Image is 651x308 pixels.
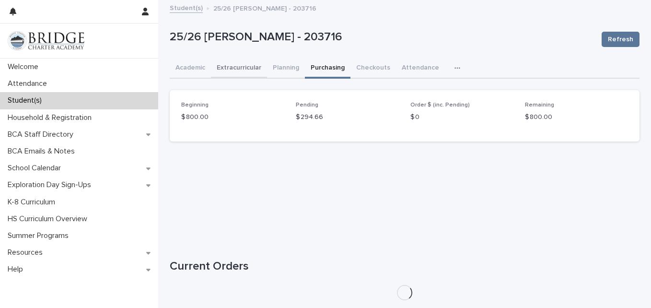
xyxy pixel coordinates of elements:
span: Pending [296,102,318,108]
p: K-8 Curriculum [4,198,63,207]
p: $ 800.00 [525,112,628,122]
p: School Calendar [4,164,69,173]
a: Student(s) [170,2,203,13]
p: Exploration Day Sign-Ups [4,180,99,190]
button: Academic [170,59,211,79]
p: Welcome [4,62,46,71]
p: Household & Registration [4,113,99,122]
button: Refresh [602,32,639,47]
p: Resources [4,248,50,257]
button: Checkouts [350,59,396,79]
p: HS Curriculum Overview [4,214,95,224]
p: 25/26 [PERSON_NAME] - 203716 [213,2,316,13]
p: BCA Emails & Notes [4,147,82,156]
p: $ 0 [410,112,513,122]
p: BCA Staff Directory [4,130,81,139]
button: Purchasing [305,59,350,79]
p: Student(s) [4,96,49,105]
p: $ 294.66 [296,112,399,122]
p: Help [4,265,31,274]
img: V1C1m3IdTEidaUdm9Hs0 [8,31,84,50]
span: Beginning [181,102,209,108]
p: 25/26 [PERSON_NAME] - 203716 [170,30,594,44]
p: Summer Programs [4,231,76,240]
span: Remaining [525,102,554,108]
button: Attendance [396,59,445,79]
span: Order $ (inc. Pending) [410,102,470,108]
span: Refresh [608,35,633,44]
p: Attendance [4,79,55,88]
h1: Current Orders [170,260,639,273]
button: Planning [267,59,305,79]
p: $ 800.00 [181,112,284,122]
button: Extracurricular [211,59,267,79]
